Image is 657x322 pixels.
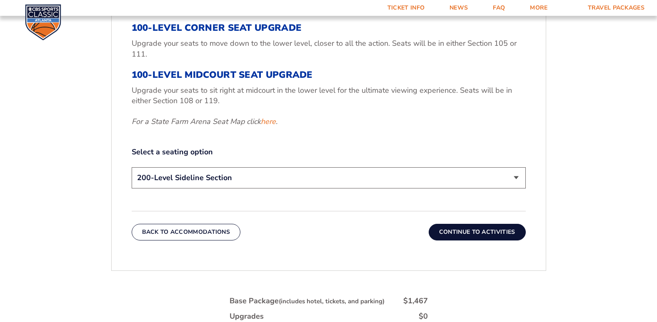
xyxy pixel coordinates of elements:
label: Select a seating option [132,147,526,157]
h3: 100-Level Midcourt Seat Upgrade [132,69,526,80]
div: Upgrades [230,311,264,322]
div: Base Package [230,296,385,306]
div: $1,467 [403,296,428,306]
button: Back To Accommodations [132,224,241,240]
img: CBS Sports Classic [25,4,61,40]
em: For a State Farm Arena Seat Map click . [132,116,277,126]
small: (includes hotel, tickets, and parking) [279,297,385,305]
p: Upgrade your seats to sit right at midcourt in the lower level for the ultimate viewing experienc... [132,85,526,106]
a: here [261,116,276,127]
div: $0 [419,311,428,322]
h3: 100-Level Corner Seat Upgrade [132,22,526,33]
p: Upgrade your seats to move down to the lower level, closer to all the action. Seats will be in ei... [132,38,526,59]
button: Continue To Activities [429,224,526,240]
